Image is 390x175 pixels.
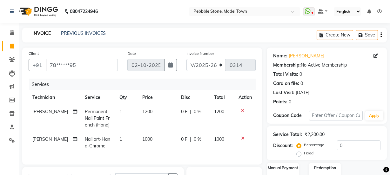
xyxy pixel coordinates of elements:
label: Manual Payment [268,165,298,171]
div: 0 [289,99,291,105]
div: No Active Membership [273,62,380,68]
a: [PERSON_NAME] [289,53,324,59]
span: 1200 [142,109,152,114]
button: Save [356,30,378,40]
span: 0 % [194,108,201,115]
th: Service [81,90,115,105]
span: | [190,136,191,143]
div: ₹2,200.00 [305,131,325,138]
span: Nail art-Hand-Chrome [85,136,110,149]
span: 1000 [214,136,224,142]
button: Apply [365,111,383,120]
span: | [190,108,191,115]
div: Card on file: [273,80,299,87]
th: Total [210,90,235,105]
label: Date [127,51,136,56]
button: +91 [29,59,46,71]
th: Price [138,90,178,105]
div: Membership: [273,62,301,68]
span: [PERSON_NAME] [32,109,68,114]
a: PREVIOUS INVOICES [61,30,106,36]
div: Points: [273,99,287,105]
span: 0 F [181,136,187,143]
a: INVOICE [30,28,53,39]
span: 0 F [181,108,187,115]
th: Action [235,90,256,105]
div: Name: [273,53,287,59]
div: Last Visit: [273,89,294,96]
label: Invoice Number [186,51,214,56]
input: Enter Offer / Coupon Code [309,111,363,120]
b: 08047224946 [70,3,98,20]
div: 0 [300,80,303,87]
th: Disc [177,90,210,105]
img: logo [16,3,60,20]
div: 0 [299,71,302,78]
span: 1200 [214,109,224,114]
span: 1000 [142,136,152,142]
th: Qty [116,90,138,105]
div: Discount: [273,142,293,149]
div: Services [29,79,260,90]
label: Redemption [314,165,336,171]
span: [PERSON_NAME] [32,136,68,142]
input: Search by Name/Mobile/Email/Code [46,59,118,71]
span: 0 % [194,136,201,143]
label: Client [29,51,39,56]
button: Create New [317,30,353,40]
span: Permanent Nail Paint French (Hand) [85,109,110,128]
span: 1 [119,136,122,142]
th: Technician [29,90,81,105]
span: 1 [119,109,122,114]
div: [DATE] [296,89,309,96]
label: Fixed [304,150,313,156]
div: Coupon Code [273,112,309,119]
div: Service Total: [273,131,302,138]
div: Total Visits: [273,71,298,78]
label: Percentage [304,142,324,148]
